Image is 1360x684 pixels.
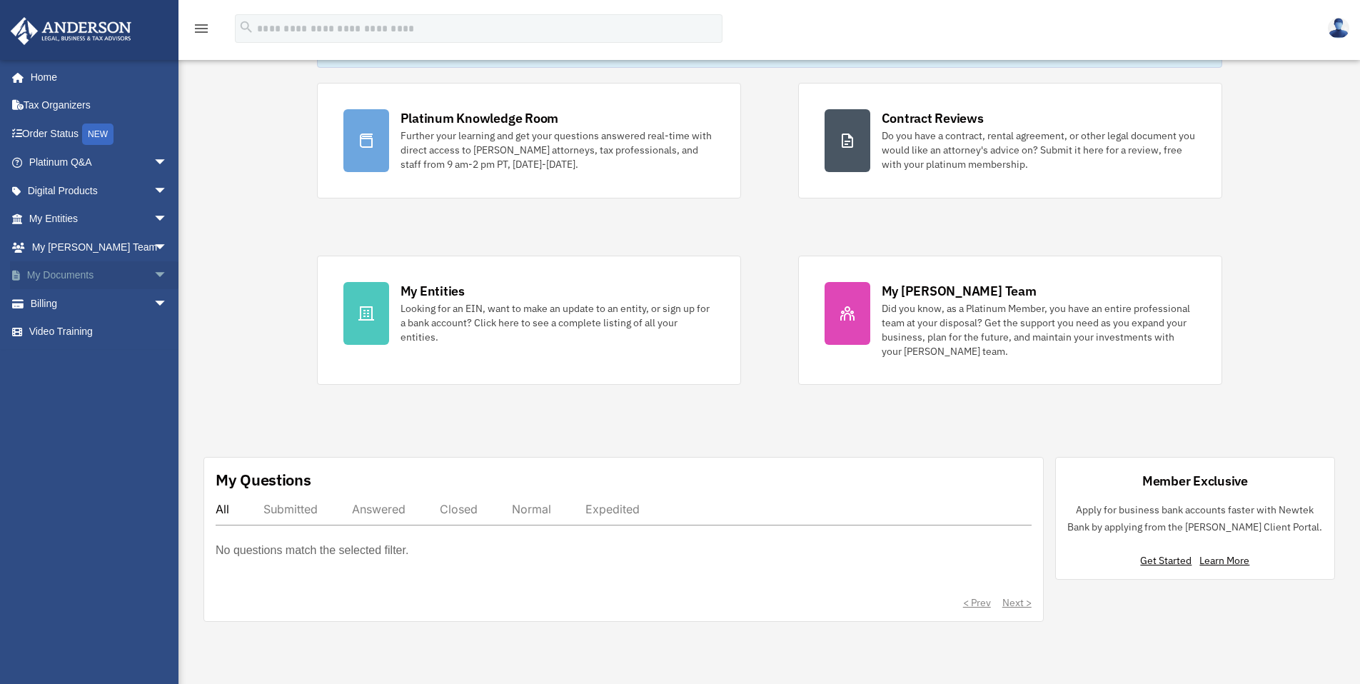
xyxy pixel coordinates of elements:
[153,261,182,291] span: arrow_drop_down
[317,256,741,385] a: My Entities Looking for an EIN, want to make an update to an entity, or sign up for a bank accoun...
[1199,554,1249,567] a: Learn More
[585,502,640,516] div: Expedited
[401,109,559,127] div: Platinum Knowledge Room
[153,149,182,178] span: arrow_drop_down
[401,301,715,344] div: Looking for an EIN, want to make an update to an entity, or sign up for a bank account? Click her...
[193,20,210,37] i: menu
[10,176,189,205] a: Digital Productsarrow_drop_down
[10,91,189,120] a: Tax Organizers
[153,289,182,318] span: arrow_drop_down
[1140,554,1197,567] a: Get Started
[153,205,182,234] span: arrow_drop_down
[6,17,136,45] img: Anderson Advisors Platinum Portal
[216,502,229,516] div: All
[82,124,114,145] div: NEW
[10,261,189,290] a: My Documentsarrow_drop_down
[10,119,189,149] a: Order StatusNEW
[882,129,1196,171] div: Do you have a contract, rental agreement, or other legal document you would like an attorney's ad...
[10,205,189,233] a: My Entitiesarrow_drop_down
[10,233,189,261] a: My [PERSON_NAME] Teamarrow_drop_down
[317,83,741,198] a: Platinum Knowledge Room Further your learning and get your questions answered real-time with dire...
[352,502,406,516] div: Answered
[798,256,1222,385] a: My [PERSON_NAME] Team Did you know, as a Platinum Member, you have an entire professional team at...
[882,282,1037,300] div: My [PERSON_NAME] Team
[882,109,984,127] div: Contract Reviews
[798,83,1222,198] a: Contract Reviews Do you have a contract, rental agreement, or other legal document you would like...
[10,63,182,91] a: Home
[1142,472,1248,490] div: Member Exclusive
[1328,18,1349,39] img: User Pic
[193,25,210,37] a: menu
[10,318,189,346] a: Video Training
[153,176,182,206] span: arrow_drop_down
[153,233,182,262] span: arrow_drop_down
[512,502,551,516] div: Normal
[10,149,189,177] a: Platinum Q&Aarrow_drop_down
[882,301,1196,358] div: Did you know, as a Platinum Member, you have an entire professional team at your disposal? Get th...
[216,469,311,491] div: My Questions
[440,502,478,516] div: Closed
[1067,501,1323,536] p: Apply for business bank accounts faster with Newtek Bank by applying from the [PERSON_NAME] Clien...
[10,289,189,318] a: Billingarrow_drop_down
[238,19,254,35] i: search
[401,129,715,171] div: Further your learning and get your questions answered real-time with direct access to [PERSON_NAM...
[216,540,408,560] p: No questions match the selected filter.
[263,502,318,516] div: Submitted
[401,282,465,300] div: My Entities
